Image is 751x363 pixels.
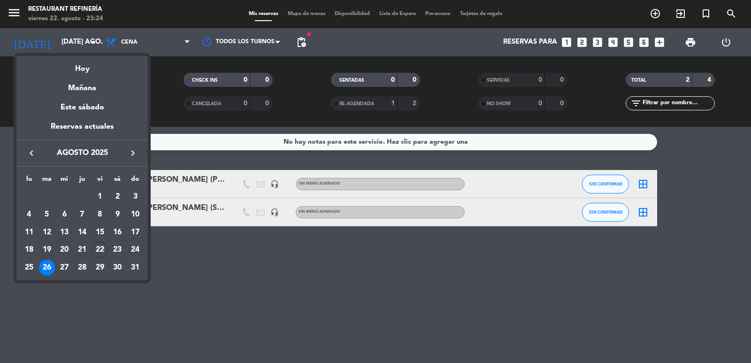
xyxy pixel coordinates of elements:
div: 4 [21,207,37,223]
div: Hoy [16,56,148,75]
td: 26 de agosto de 2025 [38,259,56,277]
div: Este sábado [16,94,148,121]
div: 26 [39,260,55,276]
td: 17 de agosto de 2025 [126,224,144,241]
td: 21 de agosto de 2025 [73,241,91,259]
div: 13 [56,224,72,240]
td: 7 de agosto de 2025 [73,206,91,224]
i: keyboard_arrow_right [127,147,138,159]
div: 21 [74,242,90,258]
th: domingo [126,174,144,188]
td: 4 de agosto de 2025 [20,206,38,224]
td: 1 de agosto de 2025 [91,188,109,206]
th: viernes [91,174,109,188]
div: 8 [92,207,108,223]
div: 23 [109,242,125,258]
td: 20 de agosto de 2025 [55,241,73,259]
div: 28 [74,260,90,276]
td: 15 de agosto de 2025 [91,224,109,241]
div: 2 [109,189,125,205]
th: sábado [109,174,127,188]
td: 28 de agosto de 2025 [73,259,91,277]
button: keyboard_arrow_right [124,147,141,159]
td: 9 de agosto de 2025 [109,206,127,224]
td: 22 de agosto de 2025 [91,241,109,259]
th: lunes [20,174,38,188]
div: 3 [127,189,143,205]
td: 25 de agosto de 2025 [20,259,38,277]
div: 7 [74,207,90,223]
div: 12 [39,224,55,240]
td: 27 de agosto de 2025 [55,259,73,277]
div: 22 [92,242,108,258]
div: 25 [21,260,37,276]
div: 9 [109,207,125,223]
div: 18 [21,242,37,258]
td: 18 de agosto de 2025 [20,241,38,259]
i: keyboard_arrow_left [26,147,37,159]
div: 24 [127,242,143,258]
td: 24 de agosto de 2025 [126,241,144,259]
td: 3 de agosto de 2025 [126,188,144,206]
td: 2 de agosto de 2025 [109,188,127,206]
td: AGO. [20,188,91,206]
td: 6 de agosto de 2025 [55,206,73,224]
div: 20 [56,242,72,258]
div: 17 [127,224,143,240]
td: 5 de agosto de 2025 [38,206,56,224]
div: 27 [56,260,72,276]
div: 10 [127,207,143,223]
th: martes [38,174,56,188]
td: 13 de agosto de 2025 [55,224,73,241]
td: 23 de agosto de 2025 [109,241,127,259]
div: 31 [127,260,143,276]
div: Reservas actuales [16,121,148,140]
th: miércoles [55,174,73,188]
td: 16 de agosto de 2025 [109,224,127,241]
div: 15 [92,224,108,240]
td: 31 de agosto de 2025 [126,259,144,277]
td: 29 de agosto de 2025 [91,259,109,277]
td: 12 de agosto de 2025 [38,224,56,241]
div: Mañana [16,75,148,94]
div: 6 [56,207,72,223]
div: 14 [74,224,90,240]
span: agosto 2025 [40,147,124,159]
td: 14 de agosto de 2025 [73,224,91,241]
button: keyboard_arrow_left [23,147,40,159]
div: 16 [109,224,125,240]
td: 30 de agosto de 2025 [109,259,127,277]
div: 11 [21,224,37,240]
td: 19 de agosto de 2025 [38,241,56,259]
td: 10 de agosto de 2025 [126,206,144,224]
td: 8 de agosto de 2025 [91,206,109,224]
div: 19 [39,242,55,258]
div: 30 [109,260,125,276]
div: 5 [39,207,55,223]
div: 29 [92,260,108,276]
td: 11 de agosto de 2025 [20,224,38,241]
th: jueves [73,174,91,188]
div: 1 [92,189,108,205]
